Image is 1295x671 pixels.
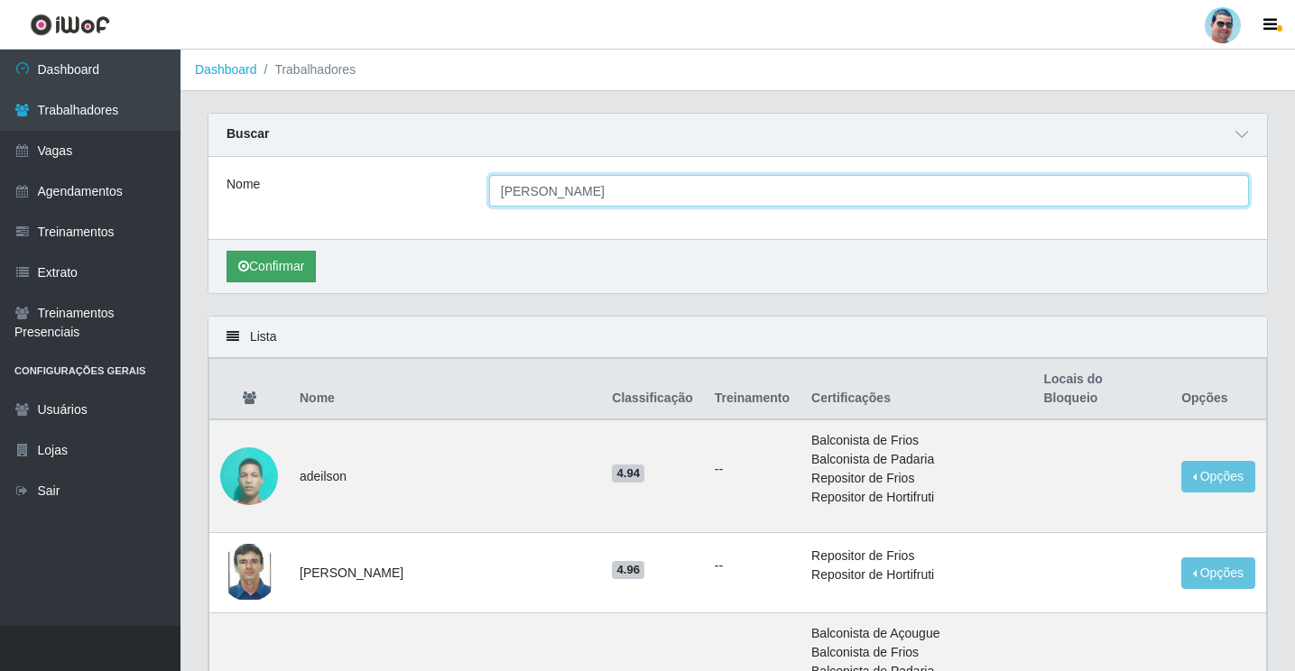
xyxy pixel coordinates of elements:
[195,62,257,77] a: Dashboard
[180,50,1295,91] nav: breadcrumb
[227,175,260,194] label: Nome
[612,561,644,579] span: 4.96
[289,359,601,420] th: Nome
[601,359,704,420] th: Classificação
[811,624,1022,643] li: Balconista de Açougue
[704,359,800,420] th: Treinamento
[1181,461,1255,492] button: Opções
[30,14,110,36] img: CoreUI Logo
[257,60,356,79] li: Trabalhadores
[612,464,644,483] span: 4.94
[208,317,1267,358] div: Lista
[811,547,1022,565] li: Repositor de Frios
[811,488,1022,507] li: Repositor de Hortifruti
[811,431,1022,450] li: Balconista de Frios
[811,565,1022,584] li: Repositor de Hortifruti
[1033,359,1171,420] th: Locais do Bloqueio
[1170,359,1266,420] th: Opções
[811,643,1022,662] li: Balconista de Frios
[811,469,1022,488] li: Repositor de Frios
[1181,557,1255,589] button: Opções
[220,437,278,514] img: 1704320519168.jpeg
[489,175,1249,207] input: Digite o Nome...
[289,533,601,613] td: [PERSON_NAME]
[811,450,1022,469] li: Balconista de Padaria
[800,359,1032,420] th: Certificações
[227,126,269,141] strong: Buscar
[715,460,790,479] ul: --
[227,251,316,282] button: Confirmar
[289,419,601,533] td: adeilson
[715,556,790,575] ul: --
[220,536,278,610] img: 1685545063644.jpeg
